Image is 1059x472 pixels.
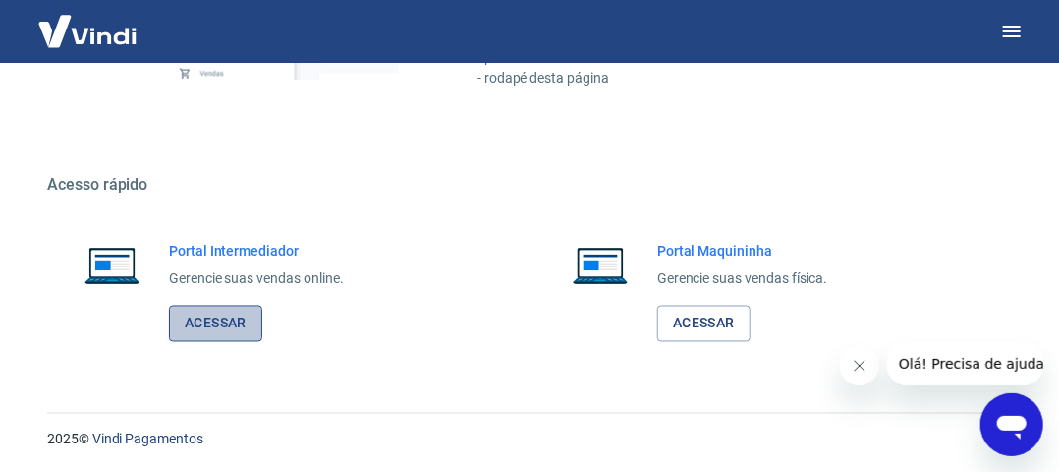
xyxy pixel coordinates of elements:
[47,175,1012,195] h5: Acesso rápido
[657,306,751,342] a: Acessar
[169,242,344,262] h6: Portal Intermediador
[657,269,828,290] p: Gerencie suas vendas física.
[477,68,965,88] p: - rodapé desta página
[12,14,165,29] span: Olá! Precisa de ajuda?
[657,242,828,262] h6: Portal Maquininha
[980,393,1043,456] iframe: Botão para abrir a janela de mensagens
[24,1,151,61] img: Vindi
[47,430,1012,450] p: 2025 ©
[92,432,203,447] a: Vindi Pagamentos
[169,306,262,342] a: Acessar
[71,242,153,289] img: Imagem de um notebook aberto
[169,269,344,290] p: Gerencie suas vendas online.
[559,242,641,289] img: Imagem de um notebook aberto
[887,342,1043,385] iframe: Mensagem da empresa
[840,346,879,385] iframe: Fechar mensagem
